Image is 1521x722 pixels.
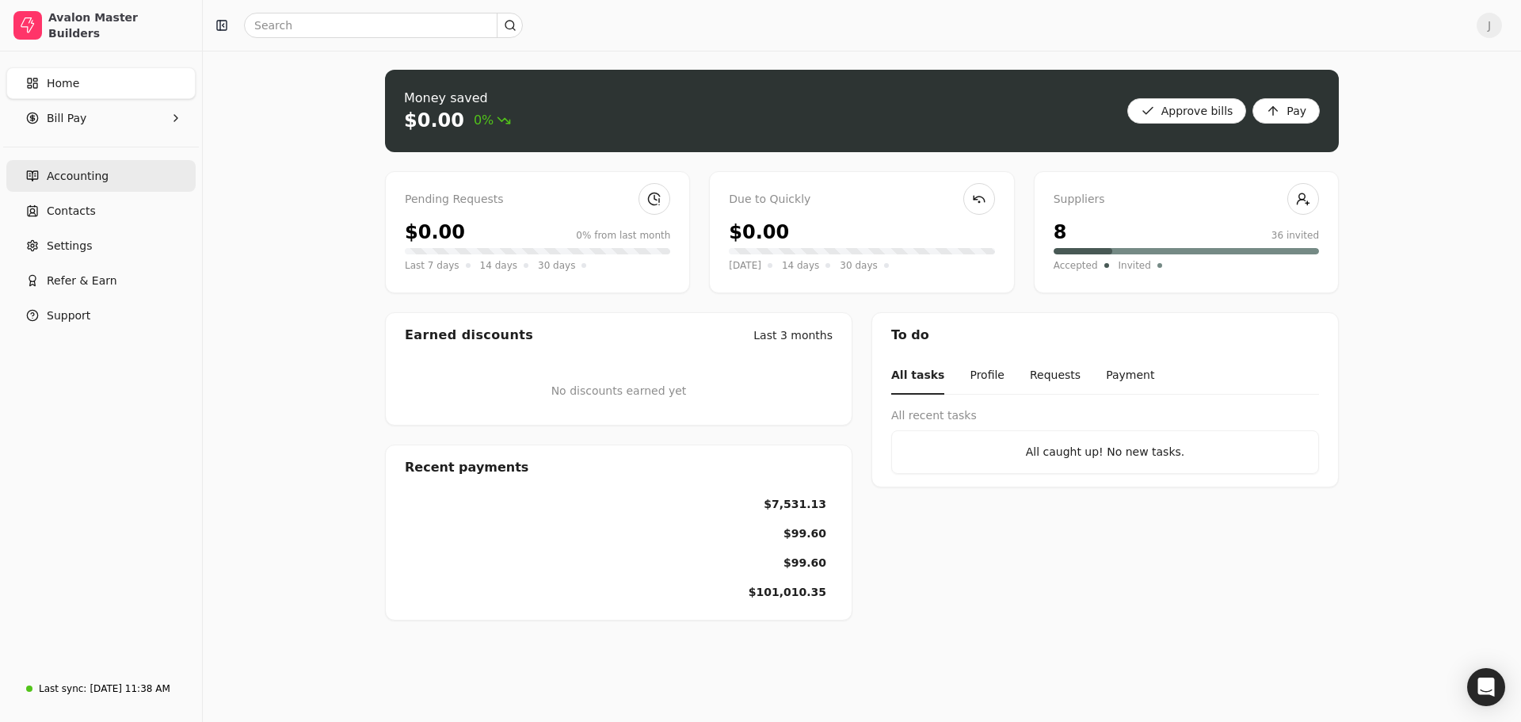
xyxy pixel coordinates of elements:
[386,445,852,490] div: Recent payments
[244,13,523,38] input: Search
[891,357,944,395] button: All tasks
[474,111,511,130] span: 0%
[729,258,761,273] span: [DATE]
[6,102,196,134] button: Bill Pay
[47,203,96,220] span: Contacts
[6,300,196,331] button: Support
[891,407,1319,424] div: All recent tasks
[1054,191,1319,208] div: Suppliers
[47,75,79,92] span: Home
[6,674,196,703] a: Last sync:[DATE] 11:38 AM
[47,168,109,185] span: Accounting
[6,195,196,227] a: Contacts
[47,273,117,289] span: Refer & Earn
[576,228,670,243] div: 0% from last month
[6,265,196,296] button: Refer & Earn
[1127,98,1247,124] button: Approve bills
[1030,357,1081,395] button: Requests
[753,327,833,344] div: Last 3 months
[782,258,819,273] span: 14 days
[1054,258,1098,273] span: Accepted
[6,160,196,192] a: Accounting
[404,89,511,108] div: Money saved
[405,191,670,208] div: Pending Requests
[905,444,1306,460] div: All caught up! No new tasks.
[729,191,994,208] div: Due to Quickly
[405,258,459,273] span: Last 7 days
[405,326,533,345] div: Earned discounts
[1477,13,1502,38] button: J
[1119,258,1151,273] span: Invited
[749,584,826,601] div: $101,010.35
[405,218,465,246] div: $0.00
[47,308,90,324] span: Support
[480,258,517,273] span: 14 days
[1252,98,1320,124] button: Pay
[970,357,1004,395] button: Profile
[90,682,170,696] div: [DATE] 11:38 AM
[1467,668,1505,706] div: Open Intercom Messenger
[1054,218,1067,246] div: 8
[783,555,826,571] div: $99.60
[47,110,86,127] span: Bill Pay
[1271,228,1319,243] div: 36 invited
[47,238,92,254] span: Settings
[551,357,687,425] div: No discounts earned yet
[764,496,826,513] div: $7,531.13
[729,218,789,246] div: $0.00
[538,258,575,273] span: 30 days
[6,67,196,99] a: Home
[48,10,189,41] div: Avalon Master Builders
[39,682,86,696] div: Last sync:
[6,230,196,262] a: Settings
[872,313,1338,357] div: To do
[404,108,464,133] div: $0.00
[1106,357,1154,395] button: Payment
[783,525,826,542] div: $99.60
[840,258,877,273] span: 30 days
